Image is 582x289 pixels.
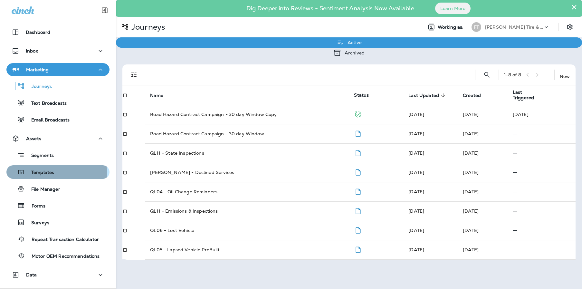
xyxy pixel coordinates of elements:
span: Draft [354,169,362,175]
p: [PERSON_NAME] - Declined Services [150,169,234,176]
p: QL05 - Lapsed Vehicle PreBuilt [150,246,220,253]
button: Surveys [6,216,110,229]
p: QL11 - Emissions & Inspections [150,208,218,214]
span: Draft [354,227,362,233]
p: Marketing [26,67,49,72]
div: FT [472,22,481,32]
button: Inbox [6,44,110,57]
p: Journeys [129,22,165,32]
p: QL04 - Oil Change Reminders [150,188,217,195]
p: Road Hazard Contract Campaign - 30 day Window Copy [150,111,277,118]
p: -- [513,150,570,156]
button: Close [571,2,577,12]
span: J-P Scoville [463,111,479,117]
p: Repeat Transaction Calculator [25,237,99,243]
span: Status [354,92,369,98]
button: Marketing [6,63,110,76]
p: Active [344,40,362,45]
p: Email Broadcasts [25,117,70,123]
p: -- [513,228,570,233]
span: Last Triggered [513,90,542,101]
p: QL11 - State Inspections [150,150,204,156]
span: Last Triggered [513,90,550,101]
span: J-P Scoville [463,208,479,214]
span: J-P Scoville [408,208,424,214]
span: Name [150,92,172,98]
span: Draft [354,207,362,213]
button: Journeys [6,79,110,93]
span: Mike Dame [463,150,479,156]
span: Draft [354,149,362,155]
span: J-P Scoville [463,227,479,233]
span: Last Updated [408,92,447,98]
p: Data [26,272,37,277]
span: Draft [354,188,362,194]
span: Created [463,93,481,98]
span: J-P Scoville [408,169,424,175]
p: Templates [25,170,54,176]
p: Text Broadcasts [25,101,67,107]
p: Road Hazard Contract Campaign - 30 day Window [150,130,264,137]
p: -- [513,170,570,175]
p: File Manager [25,187,60,193]
button: Repeat Transaction Calculator [6,232,110,246]
span: Draft [354,246,362,252]
span: J-P Scoville [408,111,424,117]
p: -- [513,247,570,252]
span: J-P Scoville [408,247,424,253]
p: Motor OEM Recommendations [25,254,100,260]
p: Surveys [25,220,49,226]
span: Name [150,93,163,98]
button: Collapse Sidebar [96,4,114,17]
span: Last Updated [408,93,439,98]
p: [PERSON_NAME] Tire & Auto Service [485,24,543,30]
span: J-P Scoville [408,227,424,233]
button: Forms [6,199,110,212]
button: Assets [6,132,110,145]
span: Mike Dame [463,169,479,175]
p: Inbox [26,48,38,53]
button: Templates [6,165,110,179]
button: Search Journeys [481,68,493,81]
button: Email Broadcasts [6,113,110,126]
button: Filters [128,68,140,81]
p: Dig Deeper into Reviews - Sentiment Analysis Now Available [228,7,433,9]
span: Mike Dame [463,131,479,137]
div: 1 - 8 of 8 [504,72,521,77]
button: Dashboard [6,26,110,39]
span: Created [463,92,489,98]
button: Segments [6,148,110,162]
span: Mike Dame [463,189,479,195]
button: File Manager [6,182,110,196]
span: Draft [354,130,362,136]
p: Dashboard [26,30,50,35]
button: Data [6,268,110,281]
span: J-P Scoville [463,247,479,253]
button: Settings [564,21,576,33]
p: Journeys [25,84,52,90]
p: -- [513,131,570,136]
button: Text Broadcasts [6,96,110,110]
p: QL06 - Lost Vehicle [150,227,194,234]
p: Forms [25,203,45,209]
p: Segments [25,153,54,159]
p: -- [513,189,570,194]
p: Archived [341,50,365,55]
button: Motor OEM Recommendations [6,249,110,263]
span: J-P Scoville [408,189,424,195]
td: [DATE] [508,105,576,124]
button: Learn More [435,3,471,14]
p: New [560,74,570,79]
p: -- [513,208,570,214]
span: J-P Scoville [408,131,424,137]
span: Working as: [438,24,465,30]
span: Published [354,111,362,117]
span: J-P Scoville [408,150,424,156]
p: Assets [26,136,41,141]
